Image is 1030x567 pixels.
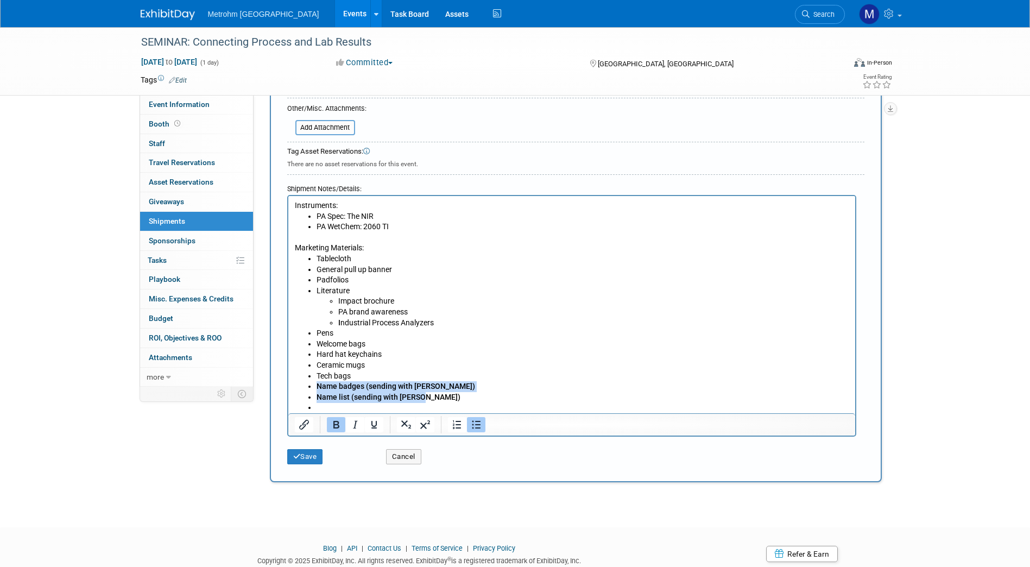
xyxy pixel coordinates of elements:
[149,353,192,362] span: Attachments
[327,417,345,432] button: Bold
[464,544,471,552] span: |
[149,236,195,245] span: Sponsorships
[412,544,463,552] a: Terms of Service
[141,74,187,85] td: Tags
[766,546,838,562] a: Refer & Earn
[140,153,253,172] a: Travel Reservations
[323,544,337,552] a: Blog
[359,544,366,552] span: |
[140,173,253,192] a: Asset Reservations
[867,59,892,67] div: In-Person
[141,57,198,67] span: [DATE] [DATE]
[287,147,864,157] div: Tag Asset Reservations:
[781,56,893,73] div: Event Format
[149,178,213,186] span: Asset Reservations
[149,294,233,303] span: Misc. Expenses & Credits
[140,368,253,387] a: more
[346,417,364,432] button: Italic
[140,134,253,153] a: Staff
[149,197,184,206] span: Giveaways
[149,217,185,225] span: Shipments
[169,77,187,84] a: Edit
[140,212,253,231] a: Shipments
[473,544,515,552] a: Privacy Policy
[149,333,222,342] span: ROI, Objectives & ROO
[140,289,253,308] a: Misc. Expenses & Credits
[338,544,345,552] span: |
[231,387,253,401] td: Toggle Event Tabs
[287,449,323,464] button: Save
[149,100,210,109] span: Event Information
[854,58,865,67] img: Format-Inperson.png
[288,196,855,413] iframe: Rich Text Area
[137,33,829,52] div: SEMINAR: Connecting Process and Lab Results
[862,74,892,80] div: Event Rating
[140,192,253,211] a: Giveaways
[810,10,835,18] span: Search
[347,544,357,552] a: API
[141,9,195,20] img: ExhibitDay
[447,556,451,562] sup: ®
[140,309,253,328] a: Budget
[208,10,319,18] span: Metrohm [GEOGRAPHIC_DATA]
[172,119,182,128] span: Booth not reserved yet
[199,59,219,66] span: (1 day)
[397,417,415,432] button: Subscript
[149,314,173,323] span: Budget
[149,139,165,148] span: Staff
[140,329,253,348] a: ROI, Objectives & ROO
[368,544,401,552] a: Contact Us
[141,553,699,566] div: Copyright © 2025 ExhibitDay, Inc. All rights reserved. ExhibitDay is a registered trademark of Ex...
[149,158,215,167] span: Travel Reservations
[295,417,313,432] button: Insert/edit link
[164,58,174,66] span: to
[212,387,231,401] td: Personalize Event Tab Strip
[365,417,383,432] button: Underline
[598,60,734,68] span: [GEOGRAPHIC_DATA], [GEOGRAPHIC_DATA]
[287,179,856,195] div: Shipment Notes/Details:
[147,373,164,381] span: more
[287,104,366,116] div: Other/Misc. Attachments:
[148,256,167,264] span: Tasks
[140,95,253,114] a: Event Information
[140,270,253,289] a: Playbook
[149,275,180,283] span: Playbook
[149,119,182,128] span: Booth
[386,449,421,464] button: Cancel
[467,417,485,432] button: Bullet list
[140,115,253,134] a: Booth
[287,157,864,169] div: There are no asset reservations for this event.
[332,57,397,68] button: Committed
[140,231,253,250] a: Sponsorships
[795,5,845,24] a: Search
[140,251,253,270] a: Tasks
[403,544,410,552] span: |
[448,417,466,432] button: Numbered list
[140,348,253,367] a: Attachments
[859,4,880,24] img: Michelle Simoes
[416,417,434,432] button: Superscript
